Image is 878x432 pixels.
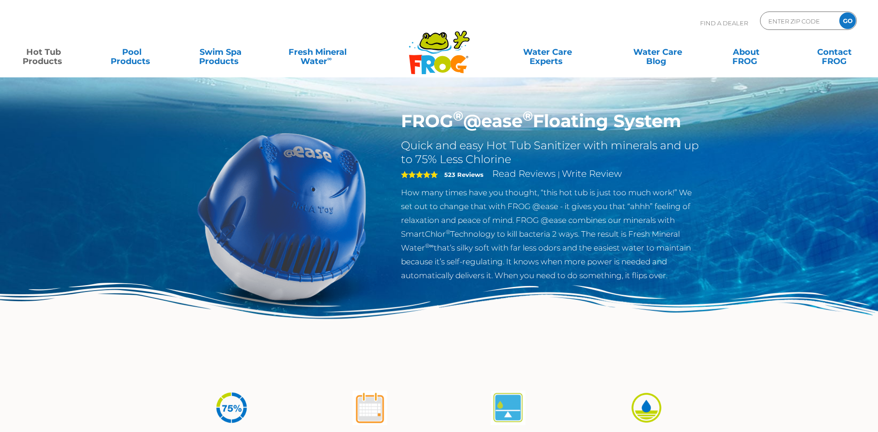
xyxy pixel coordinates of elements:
a: PoolProducts [98,43,166,61]
sup: ∞ [327,55,332,62]
img: atease-icon-self-regulates [491,391,525,425]
sup: ®∞ [425,242,434,249]
a: ContactFROG [800,43,869,61]
a: AboutFROG [712,43,780,61]
p: How many times have you thought, “this hot tub is just too much work!” We set out to change that ... [401,186,702,282]
h1: FROG @ease Floating System [401,111,702,132]
span: | [558,170,560,179]
sup: ® [523,108,533,124]
a: Write Review [562,168,622,179]
a: Water CareExperts [492,43,603,61]
a: Swim SpaProducts [186,43,255,61]
img: hot-tub-product-atease-system.png [177,111,388,321]
span: 5 [401,171,438,178]
img: icon-atease-easy-on [629,391,664,425]
a: Hot TubProducts [9,43,78,61]
strong: 523 Reviews [444,171,483,178]
a: Water CareBlog [623,43,692,61]
h2: Quick and easy Hot Tub Sanitizer with minerals and up to 75% Less Chlorine [401,139,702,166]
p: Find A Dealer [700,12,748,35]
a: Read Reviews [492,168,556,179]
img: Frog Products Logo [404,18,475,75]
input: GO [839,12,856,29]
img: atease-icon-shock-once [353,391,387,425]
sup: ® [453,108,463,124]
a: Fresh MineralWater∞ [274,43,360,61]
sup: ® [446,228,450,235]
img: icon-atease-75percent-less [214,391,249,425]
